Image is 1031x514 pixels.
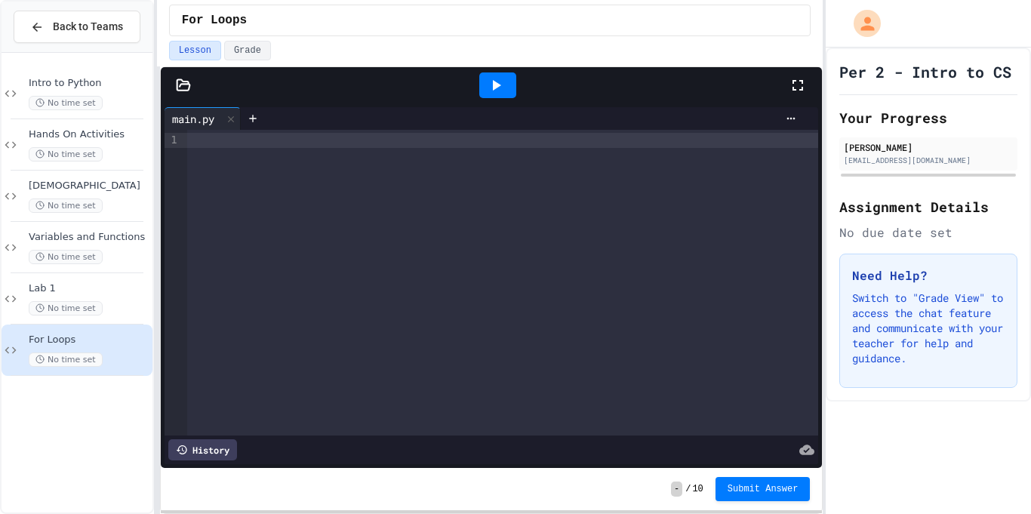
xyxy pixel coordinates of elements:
[906,388,1016,452] iframe: chat widget
[728,483,799,495] span: Submit Answer
[839,61,1011,82] h1: Per 2 - Intro to CS
[29,147,103,162] span: No time set
[29,77,149,90] span: Intro to Python
[29,128,149,141] span: Hands On Activities
[852,291,1005,366] p: Switch to "Grade View" to access the chat feature and communicate with your teacher for help and ...
[29,250,103,264] span: No time set
[165,111,222,127] div: main.py
[165,107,241,130] div: main.py
[692,483,703,495] span: 10
[29,301,103,315] span: No time set
[685,483,691,495] span: /
[29,231,149,244] span: Variables and Functions
[671,482,682,497] span: -
[839,223,1017,242] div: No due date set
[844,140,1013,154] div: [PERSON_NAME]
[838,6,885,41] div: My Account
[716,477,811,501] button: Submit Answer
[169,41,221,60] button: Lesson
[968,454,1016,499] iframe: chat widget
[852,266,1005,285] h3: Need Help?
[839,196,1017,217] h2: Assignment Details
[168,439,237,460] div: History
[14,11,140,43] button: Back to Teams
[29,180,149,192] span: [DEMOGRAPHIC_DATA]
[29,352,103,367] span: No time set
[29,96,103,110] span: No time set
[53,19,123,35] span: Back to Teams
[165,133,180,148] div: 1
[224,41,271,60] button: Grade
[29,282,149,295] span: Lab 1
[182,11,247,29] span: For Loops
[29,199,103,213] span: No time set
[839,107,1017,128] h2: Your Progress
[844,155,1013,166] div: [EMAIL_ADDRESS][DOMAIN_NAME]
[29,334,149,346] span: For Loops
